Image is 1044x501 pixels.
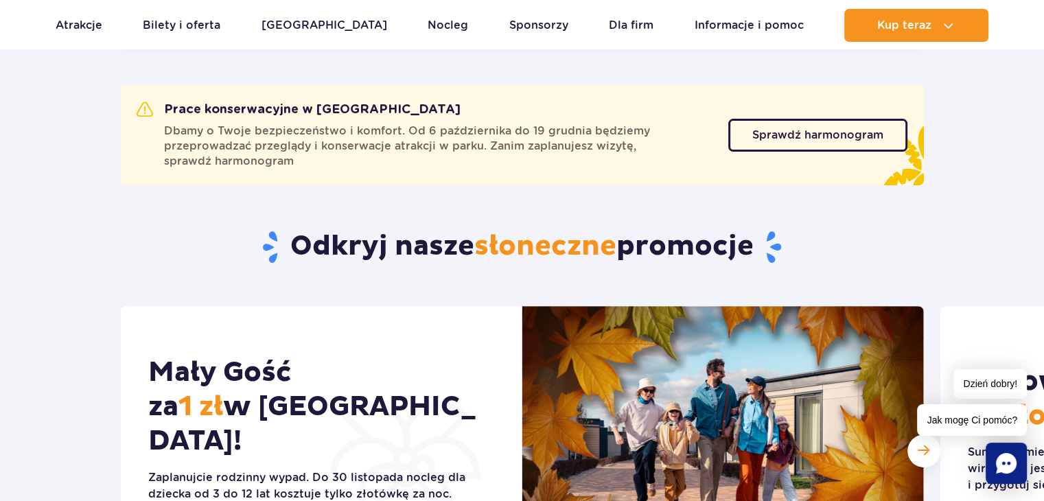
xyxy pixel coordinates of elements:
[752,130,883,141] span: Sprawdź harmonogram
[137,102,461,118] h2: Prace konserwacyjne w [GEOGRAPHIC_DATA]
[262,9,387,42] a: [GEOGRAPHIC_DATA]
[474,229,616,264] span: słoneczne
[953,369,1027,399] span: Dzień dobry!
[609,9,653,42] a: Dla firm
[728,119,907,152] a: Sprawdź harmonogram
[428,9,468,42] a: Nocleg
[986,443,1027,484] div: Chat
[509,9,568,42] a: Sponsorzy
[844,9,988,42] button: Kup teraz
[695,9,804,42] a: Informacje i pomoc
[164,124,712,169] span: Dbamy o Twoje bezpieczeństwo i komfort. Od 6 października do 19 grudnia będziemy przeprowadzać pr...
[877,19,931,32] span: Kup teraz
[148,356,495,458] h2: Mały Gość za w [GEOGRAPHIC_DATA]!
[907,434,940,467] div: Następny slajd
[120,229,924,265] h2: Odkryj nasze promocje
[917,404,1027,436] span: Jak mogę Ci pomóc?
[143,9,220,42] a: Bilety i oferta
[56,9,102,42] a: Atrakcje
[178,390,223,424] span: 1 zł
